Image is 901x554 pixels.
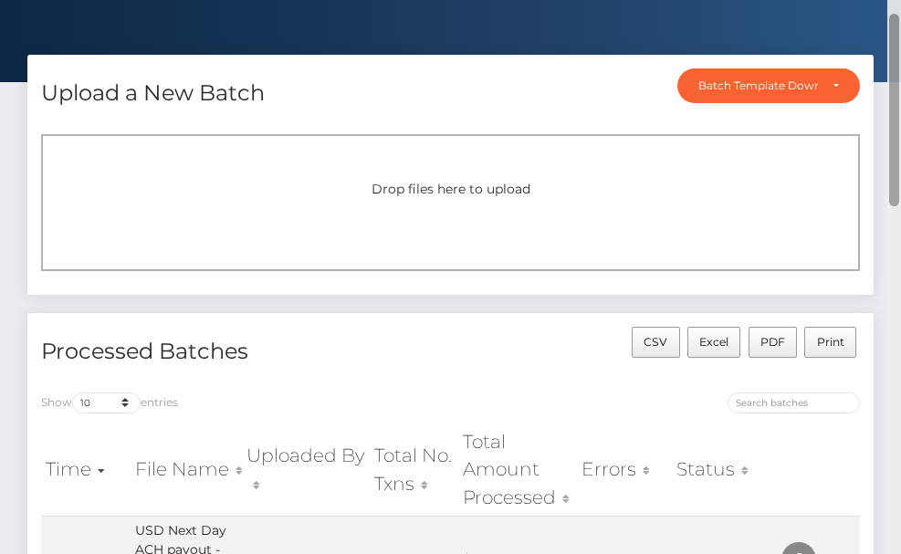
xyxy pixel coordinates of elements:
th: Total No. Txns: activate to sort column ascending [370,423,457,516]
span: Drop files here to upload [372,181,530,197]
label: Show entries [41,392,178,413]
th: Time: activate to sort column ascending [41,423,131,516]
th: Errors: activate to sort column ascending [577,423,672,516]
h4: Upload a New Batch [41,78,265,110]
span: Print [817,335,844,349]
span: CSV [644,335,667,349]
select: Showentries [72,392,141,413]
input: Search batches [728,392,860,413]
h4: Processed Batches [41,336,437,368]
span: PDF [760,335,785,349]
button: Batch Template Download [677,68,860,103]
th: Total Amount Processed: activate to sort column ascending [458,423,577,516]
th: Uploaded By: activate to sort column ascending [242,423,371,516]
button: PDF [749,327,798,358]
div: Batch Template Download [698,78,818,93]
span: Excel [699,335,728,349]
button: CSV [632,327,680,358]
button: Excel [687,327,741,358]
button: Print [804,327,856,358]
th: Status: activate to sort column ascending [672,423,777,516]
th: File Name: activate to sort column ascending [131,423,242,516]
